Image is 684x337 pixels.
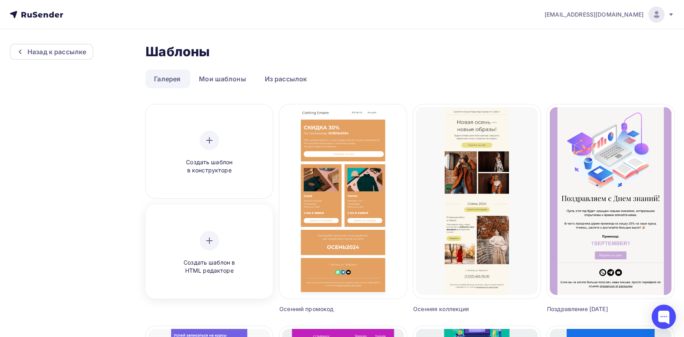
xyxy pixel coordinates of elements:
[146,44,210,60] h2: Шаблоны
[171,158,248,175] span: Создать шаблон в конструкторе
[146,70,189,88] a: Галерея
[190,70,255,88] a: Мои шаблоны
[545,11,644,19] span: [EMAIL_ADDRESS][DOMAIN_NAME]
[545,6,674,23] a: [EMAIL_ADDRESS][DOMAIN_NAME]
[279,305,375,313] div: Осенний промокод
[171,259,248,275] span: Создать шаблон в HTML редакторе
[547,305,642,313] div: Поздравление [DATE]
[27,47,86,57] div: Назад к рассылке
[256,70,316,88] a: Из рассылок
[413,305,509,313] div: Осенняя коллекция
